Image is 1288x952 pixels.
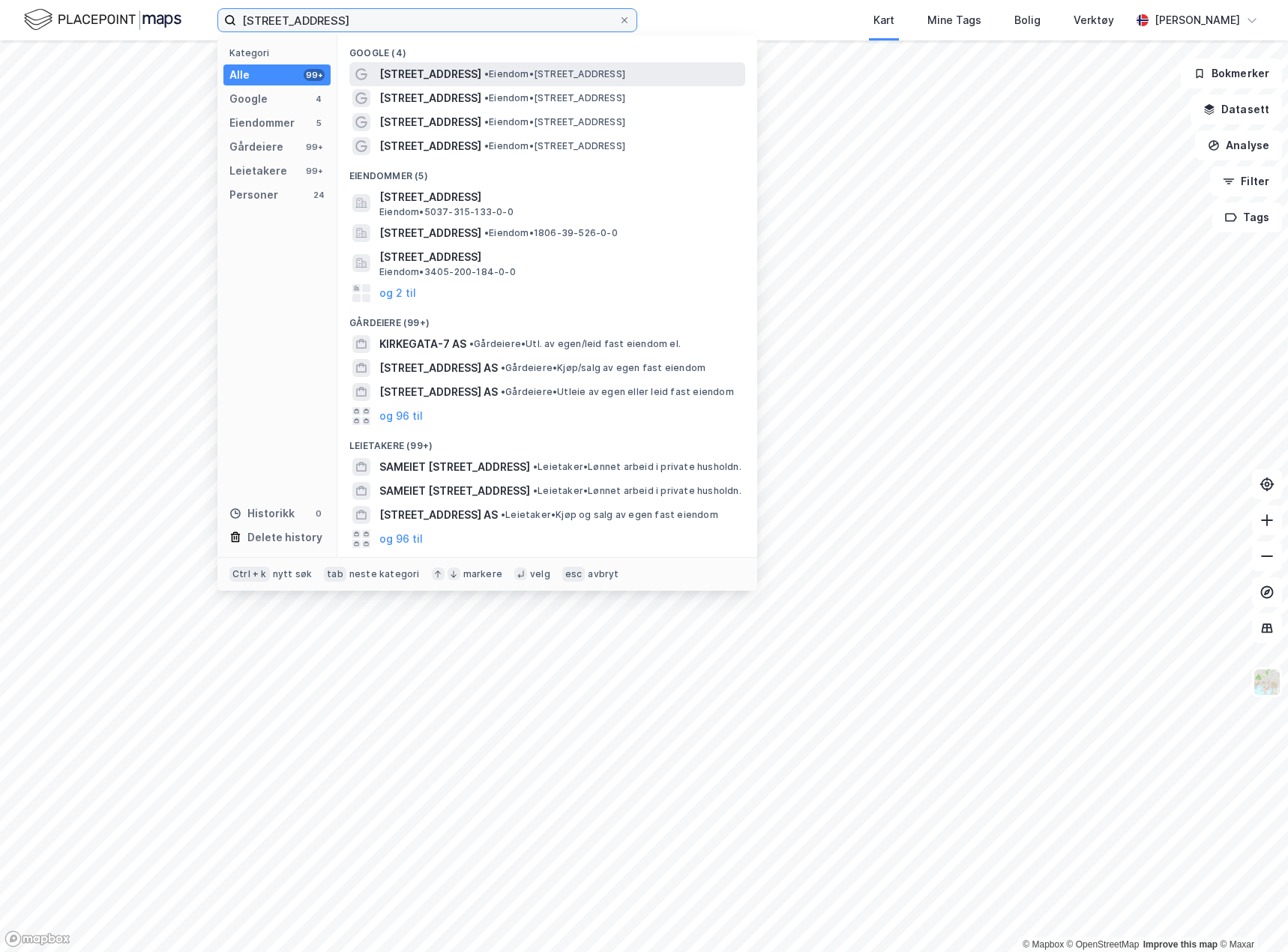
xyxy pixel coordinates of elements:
[379,407,423,425] button: og 96 til
[337,428,757,455] div: Leietakere (99+)
[484,227,489,238] span: •
[484,140,489,151] span: •
[247,528,322,546] div: Delete history
[337,551,757,578] div: Personer (24)
[229,567,270,582] div: Ctrl + k
[1195,130,1282,160] button: Analyse
[927,11,981,29] div: Mine Tags
[379,284,416,302] button: og 2 til
[484,116,625,128] span: Eiendom • [STREET_ADDRESS]
[229,162,287,180] div: Leietakere
[229,114,295,132] div: Eiendommer
[484,227,618,239] span: Eiendom • 1806-39-526-0-0
[1213,880,1288,952] iframe: Chat Widget
[379,89,481,107] span: [STREET_ADDRESS]
[588,568,619,580] div: avbryt
[337,158,757,185] div: Eiendommer (5)
[1181,58,1282,88] button: Bokmerker
[1143,939,1218,950] a: Improve this map
[484,92,625,104] span: Eiendom • [STREET_ADDRESS]
[1213,880,1288,952] div: Kontrollprogram for chat
[1191,94,1282,124] button: Datasett
[313,93,325,105] div: 4
[379,266,516,278] span: Eiendom • 3405-200-184-0-0
[484,68,489,79] span: •
[229,186,278,204] div: Personer
[379,206,514,218] span: Eiendom • 5037-315-133-0-0
[530,568,550,580] div: velg
[229,66,250,84] div: Alle
[313,507,325,519] div: 0
[379,458,530,476] span: SAMEIET [STREET_ADDRESS]
[873,11,894,29] div: Kart
[484,68,625,80] span: Eiendom • [STREET_ADDRESS]
[236,9,619,31] input: Søk på adresse, matrikkel, gårdeiere, leietakere eller personer
[1023,939,1064,950] a: Mapbox
[229,90,268,108] div: Google
[379,65,481,83] span: [STREET_ADDRESS]
[533,461,741,473] span: Leietaker • Lønnet arbeid i private husholdn.
[501,509,718,521] span: Leietaker • Kjøp og salg av egen fast eiendom
[379,482,530,500] span: SAMEIET [STREET_ADDRESS]
[1212,202,1282,232] button: Tags
[4,930,70,948] a: Mapbox homepage
[313,117,325,129] div: 5
[562,567,586,582] div: esc
[379,530,423,548] button: og 96 til
[501,362,705,374] span: Gårdeiere • Kjøp/salg av egen fast eiendom
[484,116,489,127] span: •
[1014,11,1041,29] div: Bolig
[463,568,502,580] div: markere
[469,338,474,349] span: •
[533,485,538,496] span: •
[379,113,481,131] span: [STREET_ADDRESS]
[469,338,681,350] span: Gårdeiere • Utl. av egen/leid fast eiendom el.
[379,383,498,401] span: [STREET_ADDRESS] AS
[533,485,741,497] span: Leietaker • Lønnet arbeid i private husholdn.
[501,386,734,398] span: Gårdeiere • Utleie av egen eller leid fast eiendom
[379,188,739,206] span: [STREET_ADDRESS]
[501,362,505,373] span: •
[324,567,346,582] div: tab
[1074,11,1114,29] div: Verktøy
[379,137,481,155] span: [STREET_ADDRESS]
[304,69,325,81] div: 99+
[304,141,325,153] div: 99+
[1210,166,1282,196] button: Filter
[501,386,505,397] span: •
[349,568,420,580] div: neste kategori
[379,224,481,242] span: [STREET_ADDRESS]
[1253,668,1281,696] img: Z
[304,165,325,177] div: 99+
[24,7,181,33] img: logo.f888ab2527a4732fd821a326f86c7f29.svg
[1155,11,1240,29] div: [PERSON_NAME]
[337,35,757,62] div: Google (4)
[533,461,538,472] span: •
[273,568,313,580] div: nytt søk
[379,359,498,377] span: [STREET_ADDRESS] AS
[379,335,466,353] span: KIRKEGATA-7 AS
[229,47,331,58] div: Kategori
[501,509,505,520] span: •
[1067,939,1140,950] a: OpenStreetMap
[379,248,739,266] span: [STREET_ADDRESS]
[313,189,325,201] div: 24
[484,92,489,103] span: •
[379,506,498,524] span: [STREET_ADDRESS] AS
[484,140,625,152] span: Eiendom • [STREET_ADDRESS]
[229,138,283,156] div: Gårdeiere
[229,504,295,522] div: Historikk
[337,305,757,332] div: Gårdeiere (99+)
